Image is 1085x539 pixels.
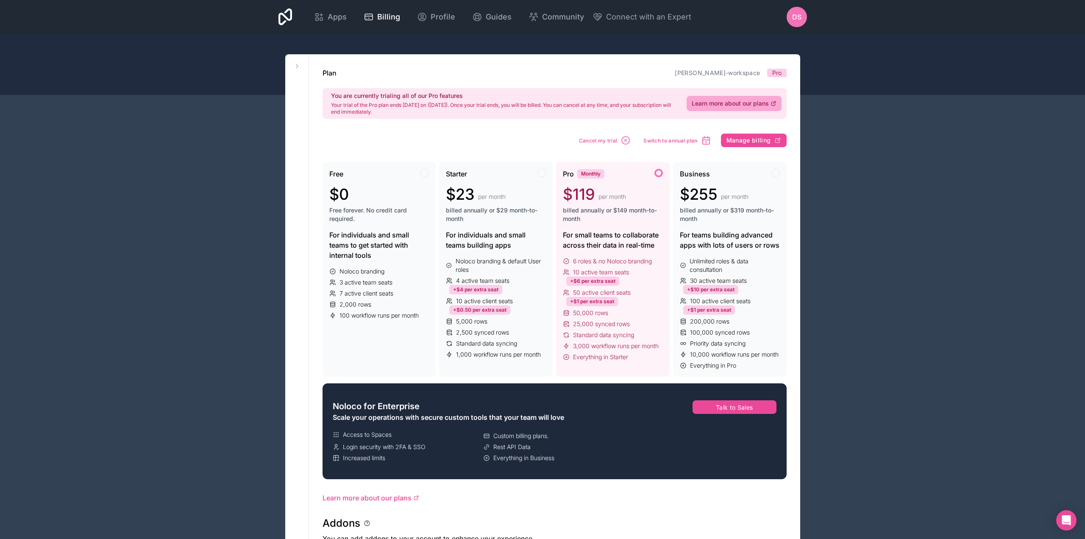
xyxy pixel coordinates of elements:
[566,297,618,306] div: +$1 per extra seat
[690,328,750,337] span: 100,000 synced rows
[792,12,801,22] span: DS
[478,193,506,201] span: per month
[456,276,509,285] span: 4 active team seats
[493,432,549,440] span: Custom billing plans.
[675,69,760,76] a: [PERSON_NAME]-workspace
[339,289,393,298] span: 7 active client seats
[683,305,735,315] div: +$1 per extra seat
[493,443,531,451] span: Rest API Data
[563,169,574,179] span: Pro
[323,517,360,530] h1: Addons
[542,11,584,23] span: Community
[446,186,475,203] span: $23
[692,99,769,108] span: Learn more about our plans
[680,186,718,203] span: $255
[563,186,595,203] span: $119
[693,400,776,414] button: Talk to Sales
[573,320,630,328] span: 25,000 synced rows
[772,69,782,77] span: Pro
[323,493,412,503] span: Learn more about our plans
[333,400,420,412] span: Noloco for Enterprise
[573,288,631,297] span: 50 active client seats
[563,230,663,250] div: For small teams to collaborate across their data in real-time
[339,311,419,320] span: 100 workflow runs per month
[683,285,738,294] div: +$10 per extra seat
[690,339,746,348] span: Priority data syncing
[446,169,467,179] span: Starter
[690,257,779,274] span: Unlimited roles & data consultation
[573,353,628,361] span: Everything in Starter
[465,8,518,26] a: Guides
[343,443,426,451] span: Login security with 2FA & SSO
[579,137,618,144] span: Cancel my trial
[573,257,652,265] span: 6 roles & no Noloco branding
[329,206,429,223] span: Free forever. No credit card required.
[410,8,462,26] a: Profile
[606,11,691,23] span: Connect with an Expert
[640,132,714,148] button: Switch to annual plan
[456,350,541,359] span: 1,000 workflow runs per month
[431,11,455,23] span: Profile
[593,11,691,23] button: Connect with an Expert
[329,230,429,260] div: For individuals and small teams to get started with internal tools
[377,11,400,23] span: Billing
[486,11,512,23] span: Guides
[307,8,353,26] a: Apps
[449,305,510,315] div: +$0.50 per extra seat
[449,285,502,294] div: +$4 per extra seat
[522,8,591,26] a: Community
[456,317,487,326] span: 5,000 rows
[446,230,546,250] div: For individuals and small teams building apps
[339,278,392,287] span: 3 active team seats
[726,137,771,144] span: Manage billing
[339,267,384,276] span: Noloco branding
[680,206,780,223] span: billed annually or $319 month-to-month
[331,92,676,100] h2: You are currently trialing all of our Pro features
[339,300,371,309] span: 2,000 rows
[690,361,736,370] span: Everything in Pro
[343,430,392,439] span: Access to Spaces
[690,276,747,285] span: 30 active team seats
[1056,510,1077,531] div: Open Intercom Messenger
[690,350,779,359] span: 10,000 workflow runs per month
[323,493,787,503] a: Learn more about our plans
[323,68,337,78] h1: Plan
[573,342,659,350] span: 3,000 workflow runs per month
[329,186,349,203] span: $0
[573,309,608,317] span: 50,000 rows
[573,331,634,339] span: Standard data syncing
[566,276,619,286] div: +$6 per extra seat
[328,11,347,23] span: Apps
[687,96,782,111] a: Learn more about our plans
[329,169,343,179] span: Free
[331,102,676,115] p: Your trial of the Pro plan ends [DATE] on ([DATE]). Once your trial ends, you will be billed. You...
[493,454,554,462] span: Everything in Business
[643,137,697,144] span: Switch to annual plan
[680,230,780,250] div: For teams building advanced apps with lots of users or rows
[690,297,751,305] span: 100 active client seats
[357,8,407,26] a: Billing
[333,412,631,422] div: Scale your operations with secure custom tools that your team will love
[721,134,787,147] button: Manage billing
[721,193,748,201] span: per month
[343,454,385,462] span: Increased limits
[598,193,626,201] span: per month
[456,297,513,305] span: 10 active client seats
[446,206,546,223] span: billed annually or $29 month-to-month
[573,268,629,276] span: 10 active team seats
[456,339,517,348] span: Standard data syncing
[690,317,729,326] span: 200,000 rows
[563,206,663,223] span: billed annually or $149 month-to-month
[456,328,509,337] span: 2,500 synced rows
[680,169,710,179] span: Business
[456,257,546,274] span: Noloco branding & default User roles
[576,132,634,148] button: Cancel my trial
[577,169,604,179] div: Monthly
